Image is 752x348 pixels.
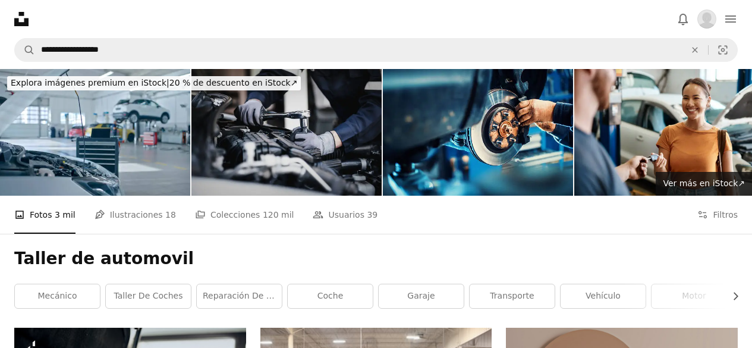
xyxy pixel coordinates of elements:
button: Buscar en Unsplash [15,39,35,61]
img: Avatar del usuario Tatiana Mejia [697,10,716,29]
img: Servicio de automóvil procedimiento. [383,69,573,196]
span: Ver más en iStock ↗ [663,178,745,188]
span: 18 [165,208,176,221]
button: Búsqueda visual [709,39,737,61]
a: transporte [470,284,555,308]
a: mecánico [15,284,100,308]
form: Encuentra imágenes en todo el sitio [14,38,738,62]
a: coche [288,284,373,308]
img: Mecánico profesional trabajando en el motor del coche en el garaje. [191,69,382,196]
a: Ver más en iStock↗ [656,172,752,196]
a: Inicio — Unsplash [14,12,29,26]
span: 120 mil [263,208,294,221]
button: desplazar lista a la derecha [725,284,738,308]
span: 39 [367,208,377,221]
button: Notificaciones [671,7,695,31]
a: Ilustraciones 18 [95,196,176,234]
h1: Taller de automovil [14,248,738,269]
a: Usuarios 39 [313,196,377,234]
button: Perfil [695,7,719,31]
a: garaje [379,284,464,308]
button: Borrar [682,39,708,61]
button: Menú [719,7,742,31]
a: motor [652,284,737,308]
a: vehículo [561,284,646,308]
a: Taller de coches [106,284,191,308]
button: Filtros [697,196,738,234]
a: Colecciones 120 mil [195,196,294,234]
span: 20 % de descuento en iStock ↗ [11,78,297,87]
a: Reparación de automóviles [197,284,282,308]
span: Explora imágenes premium en iStock | [11,78,169,87]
